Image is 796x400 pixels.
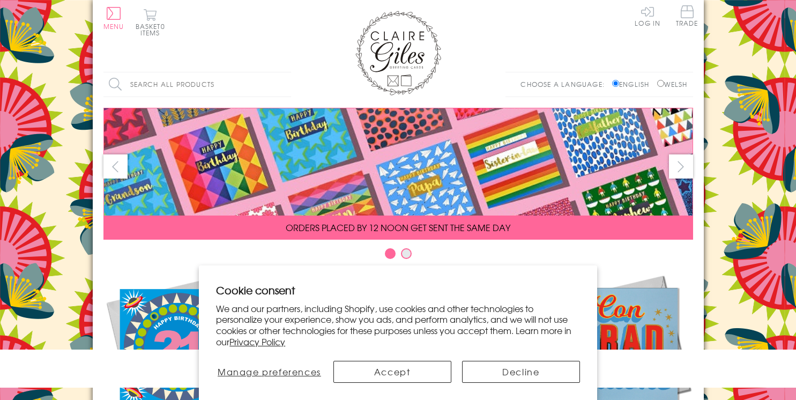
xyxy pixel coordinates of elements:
button: Basket0 items [136,9,165,36]
button: Menu [103,7,124,29]
button: next [669,154,693,179]
button: prev [103,154,128,179]
button: Accept [333,361,451,383]
p: Choose a language: [520,79,610,89]
span: Manage preferences [218,365,321,378]
label: English [612,79,654,89]
button: Manage preferences [216,361,322,383]
img: Claire Giles Greetings Cards [355,11,441,95]
button: Decline [462,361,580,383]
input: Welsh [657,80,664,87]
button: Carousel Page 2 [401,248,412,259]
span: ORDERS PLACED BY 12 NOON GET SENT THE SAME DAY [286,221,510,234]
input: Search [280,72,291,97]
span: Trade [676,5,698,26]
input: English [612,80,619,87]
p: We and our partners, including Shopify, use cookies and other technologies to personalize your ex... [216,303,580,347]
span: 0 items [140,21,165,38]
a: Log In [635,5,660,26]
a: Trade [676,5,698,28]
span: Menu [103,21,124,31]
div: Carousel Pagination [103,248,693,264]
a: Privacy Policy [229,335,285,348]
button: Carousel Page 1 (Current Slide) [385,248,396,259]
input: Search all products [103,72,291,97]
h2: Cookie consent [216,283,580,298]
label: Welsh [657,79,688,89]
